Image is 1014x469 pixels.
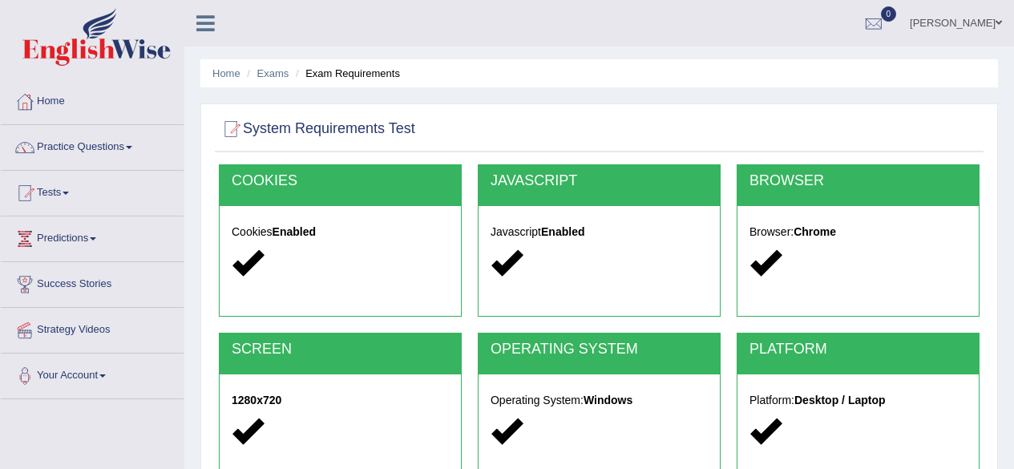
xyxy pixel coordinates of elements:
[749,173,967,189] h2: BROWSER
[219,117,415,141] h2: System Requirements Test
[491,394,708,406] h5: Operating System:
[1,216,184,257] a: Predictions
[292,66,400,81] li: Exam Requirements
[749,226,967,238] h5: Browser:
[491,226,708,238] h5: Javascript
[584,394,632,406] strong: Windows
[1,354,184,394] a: Your Account
[232,226,449,238] h5: Cookies
[794,394,886,406] strong: Desktop / Laptop
[1,79,184,119] a: Home
[794,225,836,238] strong: Chrome
[273,225,316,238] strong: Enabled
[232,173,449,189] h2: COOKIES
[257,67,289,79] a: Exams
[1,171,184,211] a: Tests
[881,6,897,22] span: 0
[541,225,584,238] strong: Enabled
[1,125,184,165] a: Practice Questions
[749,394,967,406] h5: Platform:
[1,262,184,302] a: Success Stories
[212,67,240,79] a: Home
[491,173,708,189] h2: JAVASCRIPT
[232,394,281,406] strong: 1280x720
[749,342,967,358] h2: PLATFORM
[491,342,708,358] h2: OPERATING SYSTEM
[1,308,184,348] a: Strategy Videos
[232,342,449,358] h2: SCREEN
